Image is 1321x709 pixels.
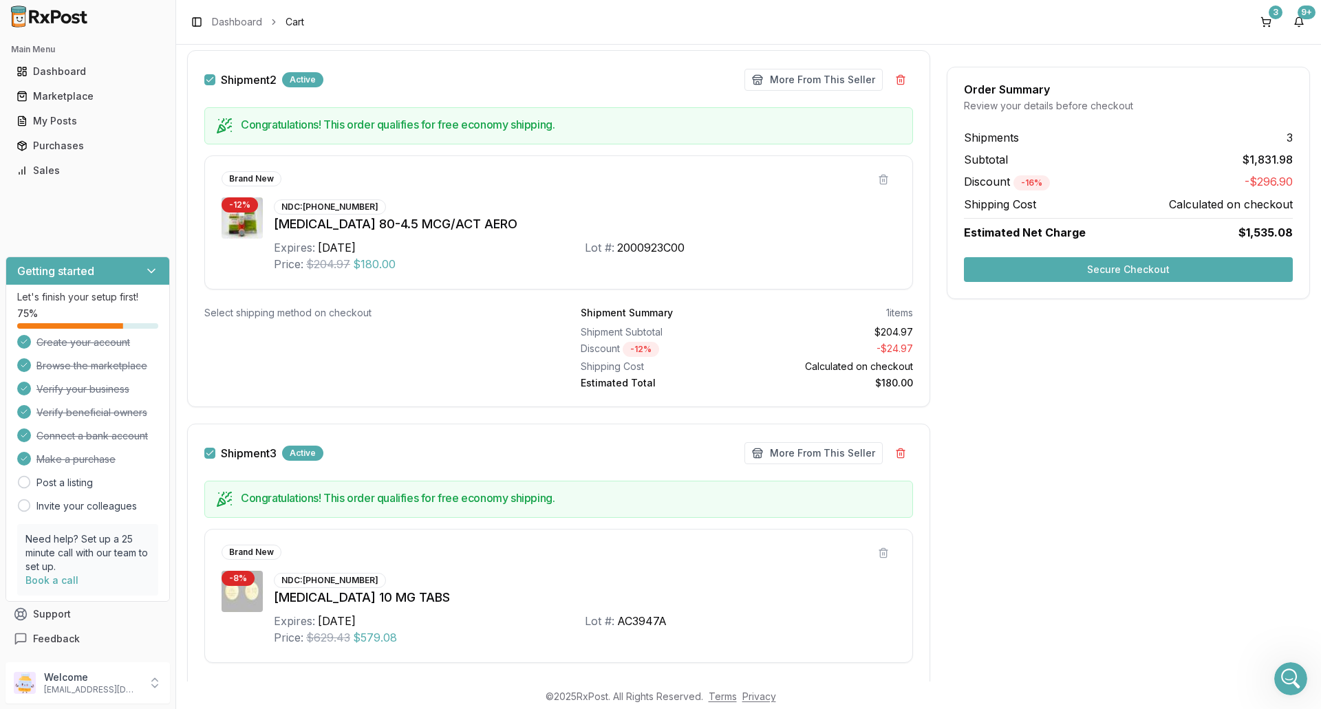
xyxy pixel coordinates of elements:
[6,61,170,83] button: Dashboard
[11,133,164,158] a: Purchases
[353,629,397,646] span: $579.08
[17,263,94,279] h3: Getting started
[581,360,742,373] div: Shipping Cost
[744,69,883,91] button: More From This Seller
[709,690,737,702] a: Terms
[61,195,127,206] span: sounds good!
[617,239,685,256] div: 2000923C00
[17,65,159,78] div: Dashboard
[318,239,356,256] div: [DATE]
[282,72,323,87] div: Active
[1255,11,1277,33] button: 3
[17,290,158,304] p: Let's finish your setup first!
[274,629,303,646] div: Price:
[222,171,281,186] div: Brand New
[581,342,742,357] div: Discount
[30,463,61,473] span: Home
[17,164,159,177] div: Sales
[25,532,150,574] p: Need help? Set up a 25 minute call with our team to set up.
[36,429,148,443] span: Connect a bank account
[753,342,914,357] div: - $24.97
[161,22,189,50] img: Profile image for Manuel
[36,336,130,349] span: Create your account
[274,613,315,629] div: Expires:
[964,151,1008,168] span: Subtotal
[753,376,914,390] div: $180.00
[581,376,742,390] div: Estimated Total
[6,135,170,157] button: Purchases
[964,257,1293,282] button: Secure Checkout
[222,571,263,612] img: Jardiance 10 MG TABS
[1288,11,1310,33] button: 9+
[6,626,170,651] button: Feedback
[6,110,170,132] button: My Posts
[221,74,277,85] label: Shipment 2
[28,98,248,121] p: Hi [PERSON_NAME]
[6,6,94,28] img: RxPost Logo
[44,670,140,684] p: Welcome
[964,129,1019,146] span: Shipments
[886,306,913,320] div: 1 items
[274,215,896,234] div: [MEDICAL_DATA] 80-4.5 MCG/ACT AERO
[274,573,386,588] div: NDC: [PHONE_NUMBER]
[306,629,350,646] span: $629.43
[222,197,258,212] div: - 12 %
[353,256,396,272] span: $180.00
[144,208,189,222] div: • 21h ago
[28,121,248,144] p: How can we help?
[14,182,261,233] div: Profile image for Manuelsounds good![PERSON_NAME]•21h ago
[274,239,315,256] div: Expires:
[964,99,1293,113] div: Review your details before checkout
[241,119,901,130] h5: Congratulations! This order qualifies for free economy shipping.
[14,162,261,234] div: Recent messageProfile image for Manuelsounds good![PERSON_NAME]•21h ago
[1287,129,1293,146] span: 3
[187,22,215,50] img: Profile image for Bobbie
[1245,173,1293,190] span: -$296.90
[184,429,275,484] button: Help
[964,84,1293,95] div: Order Summary
[274,256,303,272] div: Price:
[28,352,247,380] button: View status page
[222,545,281,560] div: Brand New
[1298,6,1315,19] div: 9+
[1243,151,1293,168] span: $1,831.98
[964,226,1086,239] span: Estimated Net Charge
[274,588,896,607] div: [MEDICAL_DATA] 10 MG TABS
[585,613,614,629] div: Lot #:
[1274,662,1307,695] iframe: Intercom live chat
[1269,6,1282,19] div: 3
[753,325,914,339] div: $204.97
[36,359,147,373] span: Browse the marketplace
[36,452,116,466] span: Make a purchase
[306,256,350,272] span: $204.97
[135,22,162,50] img: Profile image for Rachel
[11,44,164,55] h2: Main Menu
[33,632,80,646] span: Feedback
[204,306,537,320] div: Select shipping method on checkout
[61,208,141,222] div: [PERSON_NAME]
[6,160,170,182] button: Sales
[28,26,107,48] img: logo
[886,679,913,693] div: 1 items
[237,22,261,47] div: Close
[581,679,673,693] div: Shipment Summary
[204,679,537,693] div: Select shipping method on checkout
[581,306,673,320] div: Shipment Summary
[11,158,164,183] a: Sales
[1013,175,1050,190] div: - 16 %
[617,613,667,629] div: AC3947A
[44,684,140,695] p: [EMAIL_ADDRESS][DOMAIN_NAME]
[36,406,147,419] span: Verify beneficial owners
[17,89,159,103] div: Marketplace
[222,571,255,586] div: - 8 %
[36,476,93,490] a: Post a listing
[222,197,263,239] img: Symbicort 80-4.5 MCG/ACT AERO
[17,139,159,153] div: Purchases
[11,84,164,109] a: Marketplace
[28,194,56,221] img: Profile image for Manuel
[581,325,742,339] div: Shipment Subtotal
[92,429,183,484] button: Messages
[36,382,129,396] span: Verify your business
[11,59,164,84] a: Dashboard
